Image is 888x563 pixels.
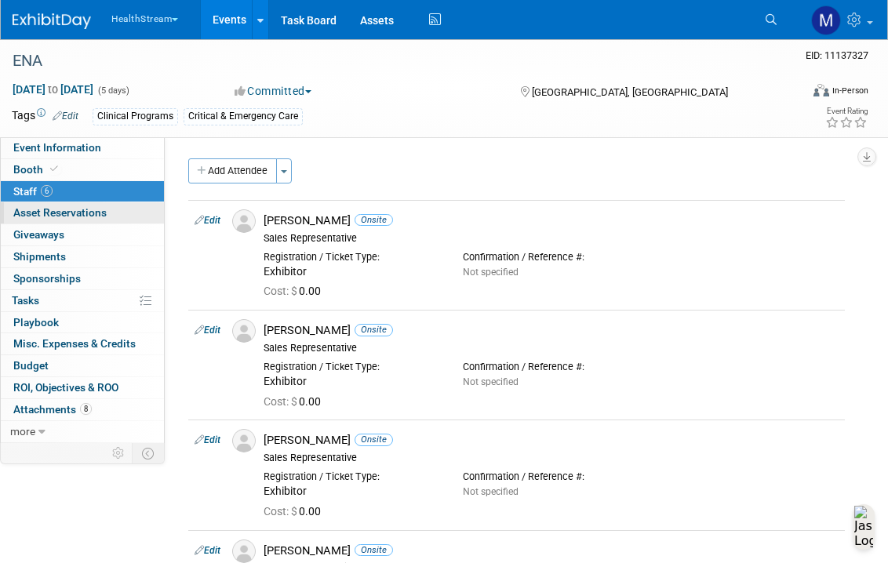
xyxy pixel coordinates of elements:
[45,83,60,96] span: to
[1,290,164,311] a: Tasks
[1,224,164,245] a: Giveaways
[264,470,439,483] div: Registration / Ticket Type:
[264,505,327,518] span: 0.00
[13,141,101,154] span: Event Information
[1,399,164,420] a: Attachments8
[264,232,839,245] div: Sales Representative
[13,381,118,394] span: ROI, Objectives & ROO
[264,251,439,263] div: Registration / Ticket Type:
[463,470,639,483] div: Confirmation / Reference #:
[13,316,59,329] span: Playbook
[1,377,164,398] a: ROI, Objectives & ROO
[264,342,839,354] div: Sales Representative
[1,355,164,376] a: Budget
[105,443,133,463] td: Personalize Event Tab Strip
[463,361,639,373] div: Confirmation / Reference #:
[1,159,164,180] a: Booth
[41,185,53,197] span: 6
[355,214,393,226] span: Onsite
[1,333,164,354] a: Misc. Expenses & Credits
[264,285,299,297] span: Cost: $
[13,206,107,219] span: Asset Reservations
[50,165,58,173] i: Booth reservation complete
[264,433,839,448] div: [PERSON_NAME]
[264,485,439,499] div: Exhibitor
[188,158,277,183] button: Add Attendee
[13,185,53,198] span: Staff
[195,545,220,556] a: Edit
[463,251,639,263] div: Confirmation / Reference #:
[12,107,78,125] td: Tags
[264,213,839,228] div: [PERSON_NAME]
[811,5,841,35] img: Maya Storry
[13,403,92,416] span: Attachments
[1,137,164,158] a: Event Information
[7,47,784,75] div: ENA
[13,272,81,285] span: Sponsorships
[232,319,256,343] img: Associate-Profile-5.png
[232,209,256,233] img: Associate-Profile-5.png
[184,108,303,125] div: Critical & Emergency Care
[264,375,439,389] div: Exhibitor
[195,434,220,445] a: Edit
[813,84,829,96] img: Format-Inperson.png
[232,539,256,563] img: Associate-Profile-5.png
[195,215,220,226] a: Edit
[264,543,839,558] div: [PERSON_NAME]
[13,163,61,176] span: Booth
[264,505,299,518] span: Cost: $
[355,544,393,556] span: Onsite
[463,267,519,278] span: Not specified
[12,82,94,96] span: [DATE] [DATE]
[13,337,136,350] span: Misc. Expenses & Credits
[806,49,868,61] span: Event ID: 11137327
[53,111,78,122] a: Edit
[736,82,869,105] div: Event Format
[532,86,728,98] span: [GEOGRAPHIC_DATA], [GEOGRAPHIC_DATA]
[1,421,164,442] a: more
[264,361,439,373] div: Registration / Ticket Type:
[93,108,178,125] div: Clinical Programs
[1,268,164,289] a: Sponsorships
[13,228,64,241] span: Giveaways
[264,265,439,279] div: Exhibitor
[195,325,220,336] a: Edit
[264,395,299,408] span: Cost: $
[232,429,256,452] img: Associate-Profile-5.png
[96,85,129,96] span: (5 days)
[832,85,868,96] div: In-Person
[1,181,164,202] a: Staff6
[355,434,393,445] span: Onsite
[264,285,327,297] span: 0.00
[1,246,164,267] a: Shipments
[264,395,327,408] span: 0.00
[13,250,66,263] span: Shipments
[1,312,164,333] a: Playbook
[12,294,39,307] span: Tasks
[133,443,165,463] td: Toggle Event Tabs
[355,324,393,336] span: Onsite
[825,107,868,115] div: Event Rating
[463,486,519,497] span: Not specified
[13,13,91,29] img: ExhibitDay
[13,359,49,372] span: Budget
[1,202,164,223] a: Asset Reservations
[10,425,35,438] span: more
[264,323,839,338] div: [PERSON_NAME]
[229,83,318,99] button: Committed
[80,403,92,415] span: 8
[463,376,519,387] span: Not specified
[264,452,839,464] div: Sales Representative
